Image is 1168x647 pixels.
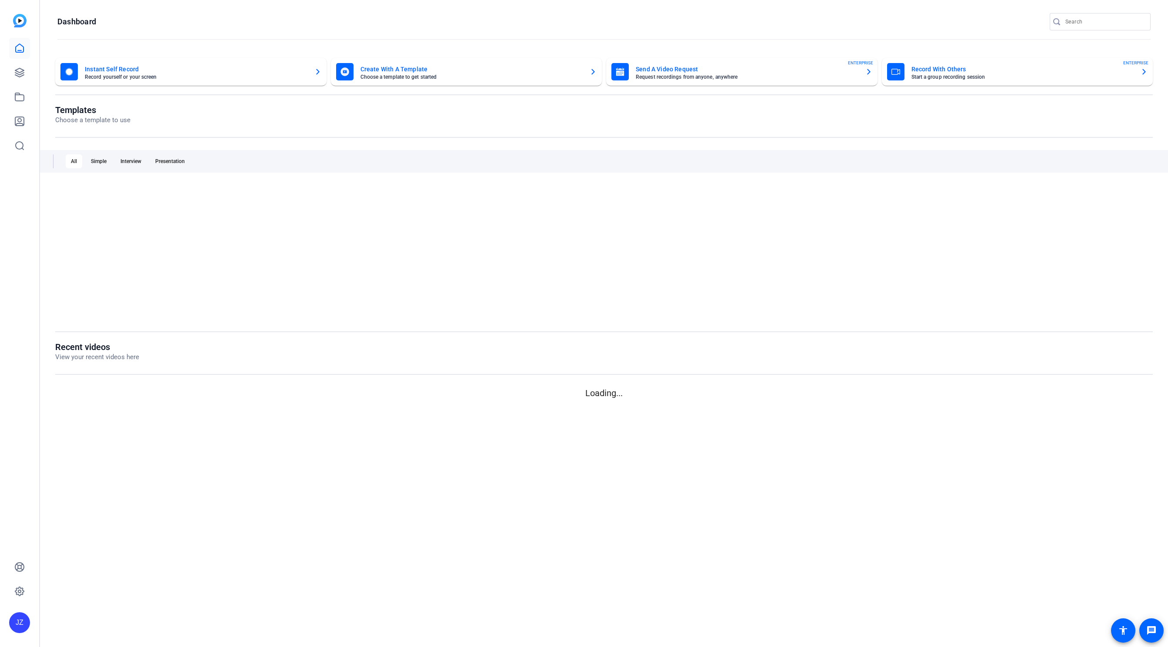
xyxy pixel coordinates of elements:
input: Search [1065,17,1144,27]
mat-card-title: Record With Others [911,64,1134,74]
p: Loading... [55,387,1153,400]
button: Instant Self RecordRecord yourself or your screen [55,58,327,86]
button: Create With A TemplateChoose a template to get started [331,58,602,86]
h1: Templates [55,105,130,115]
button: Send A Video RequestRequest recordings from anyone, anywhereENTERPRISE [606,58,878,86]
mat-card-title: Create With A Template [360,64,583,74]
div: Simple [86,154,112,168]
mat-card-subtitle: Request recordings from anyone, anywhere [636,74,858,80]
div: Presentation [150,154,190,168]
mat-card-subtitle: Choose a template to get started [360,74,583,80]
span: ENTERPRISE [848,60,873,66]
p: View your recent videos here [55,352,139,362]
div: All [66,154,82,168]
h1: Recent videos [55,342,139,352]
div: JZ [9,612,30,633]
mat-card-subtitle: Start a group recording session [911,74,1134,80]
img: blue-gradient.svg [13,14,27,27]
mat-card-title: Send A Video Request [636,64,858,74]
div: Interview [115,154,147,168]
mat-card-title: Instant Self Record [85,64,307,74]
span: ENTERPRISE [1123,60,1148,66]
mat-icon: message [1146,625,1157,636]
button: Record With OthersStart a group recording sessionENTERPRISE [882,58,1153,86]
mat-card-subtitle: Record yourself or your screen [85,74,307,80]
p: Choose a template to use [55,115,130,125]
mat-icon: accessibility [1118,625,1128,636]
h1: Dashboard [57,17,96,27]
